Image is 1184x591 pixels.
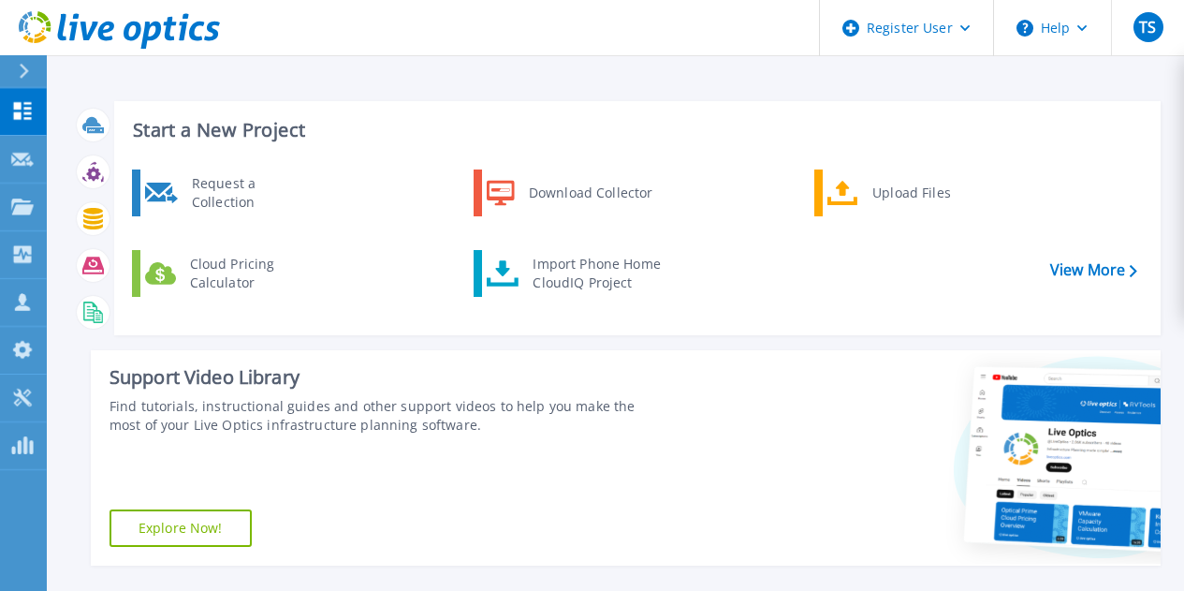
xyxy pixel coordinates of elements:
a: Download Collector [474,170,665,216]
div: Upload Files [863,174,1001,212]
a: View More [1050,261,1137,279]
h3: Start a New Project [133,120,1136,140]
a: Request a Collection [132,170,324,216]
a: Upload Files [814,170,1006,216]
div: Find tutorials, instructional guides and other support videos to help you make the most of your L... [110,397,665,435]
div: Request a Collection [183,174,319,212]
div: Support Video Library [110,365,665,390]
a: Explore Now! [110,510,252,547]
div: Import Phone Home CloudIQ Project [523,255,669,292]
div: Download Collector [519,174,661,212]
a: Cloud Pricing Calculator [132,250,324,297]
span: TS [1139,20,1156,35]
div: Cloud Pricing Calculator [181,255,319,292]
